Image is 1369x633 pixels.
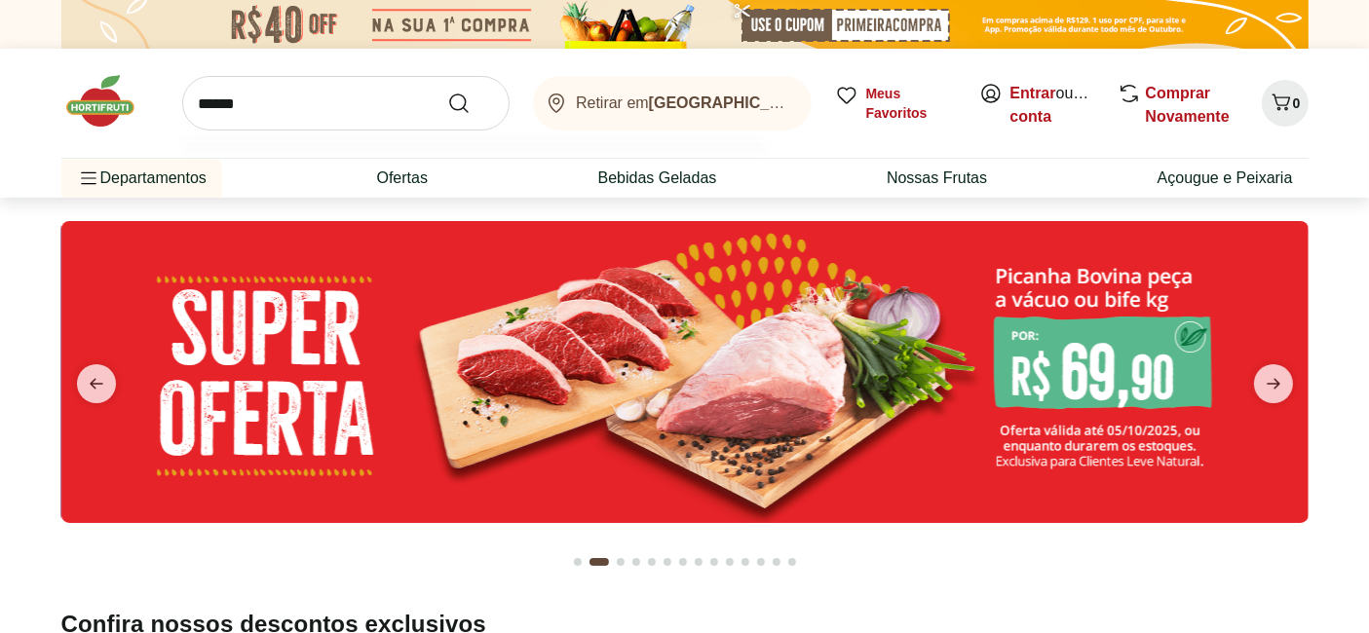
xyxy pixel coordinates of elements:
[769,539,784,585] button: Go to page 13 from fs-carousel
[1146,85,1230,125] a: Comprar Novamente
[1158,167,1293,190] a: Açougue e Peixaria
[586,539,613,585] button: Current page from fs-carousel
[887,167,987,190] a: Nossas Frutas
[866,84,956,123] span: Meus Favoritos
[1010,82,1097,129] span: ou
[835,84,956,123] a: Meus Favoritos
[675,539,691,585] button: Go to page 7 from fs-carousel
[376,167,427,190] a: Ofertas
[60,221,1308,523] img: super oferta
[1293,95,1301,111] span: 0
[77,155,100,202] button: Menu
[1262,80,1309,127] button: Carrinho
[753,539,769,585] button: Go to page 12 from fs-carousel
[1238,364,1309,403] button: next
[644,539,660,585] button: Go to page 5 from fs-carousel
[598,167,717,190] a: Bebidas Geladas
[182,76,510,130] input: search
[706,539,722,585] button: Go to page 9 from fs-carousel
[533,76,812,130] button: Retirar em[GEOGRAPHIC_DATA]/[GEOGRAPHIC_DATA]
[649,94,986,111] b: [GEOGRAPHIC_DATA]/[GEOGRAPHIC_DATA]
[613,539,628,585] button: Go to page 3 from fs-carousel
[784,539,800,585] button: Go to page 14 from fs-carousel
[660,539,675,585] button: Go to page 6 from fs-carousel
[570,539,586,585] button: Go to page 1 from fs-carousel
[447,92,494,115] button: Submit Search
[738,539,753,585] button: Go to page 11 from fs-carousel
[77,155,207,202] span: Departamentos
[722,539,738,585] button: Go to page 10 from fs-carousel
[61,364,132,403] button: previous
[61,72,159,130] img: Hortifruti
[576,94,791,112] span: Retirar em
[691,539,706,585] button: Go to page 8 from fs-carousel
[628,539,644,585] button: Go to page 4 from fs-carousel
[1010,85,1056,101] a: Entrar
